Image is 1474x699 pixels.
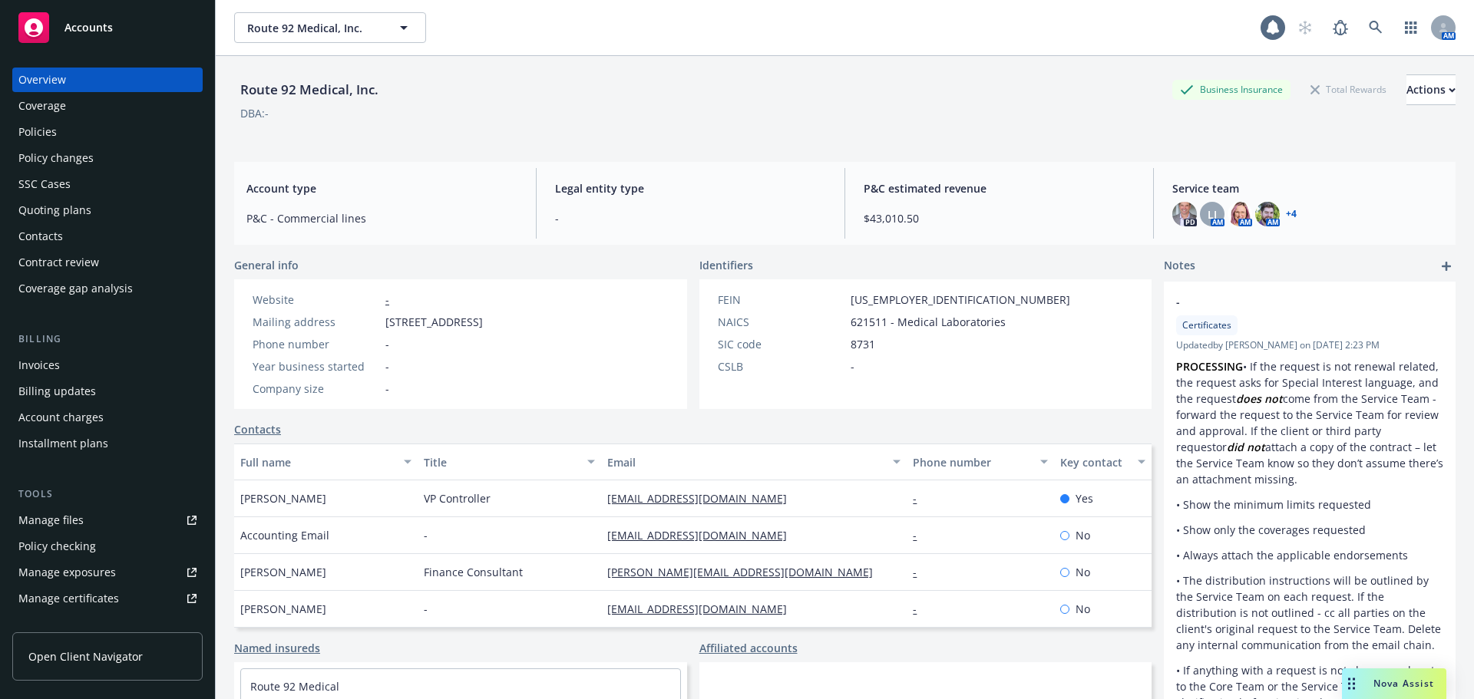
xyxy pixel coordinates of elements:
div: Company size [253,381,379,397]
div: Billing [12,331,203,347]
div: Policy changes [18,146,94,170]
p: • If the request is not renewal related, the request asks for Special Interest language, and the ... [1176,358,1443,487]
div: Total Rewards [1303,80,1394,99]
div: Key contact [1060,454,1129,470]
div: SSC Cases [18,172,71,196]
span: - [851,358,854,374]
a: SSC Cases [12,172,203,196]
div: CSLB [718,358,844,374]
div: Manage claims [18,612,96,637]
a: - [913,491,929,506]
span: [PERSON_NAME] [240,490,326,506]
button: Nova Assist [1342,668,1446,699]
button: Route 92 Medical, Inc. [234,12,426,43]
div: Policies [18,120,57,144]
em: does not [1236,391,1283,406]
div: Phone number [913,454,1030,470]
div: Route 92 Medical, Inc. [234,80,385,100]
span: No [1076,527,1090,543]
a: - [913,528,929,542]
img: photo [1255,202,1280,226]
a: +4 [1286,209,1297,219]
a: Accounts [12,6,203,49]
span: P&C - Commercial lines [246,210,517,226]
div: Manage exposures [18,560,116,585]
a: Contacts [12,224,203,249]
div: Manage certificates [18,586,119,611]
a: Coverage [12,94,203,118]
span: $43,010.50 [864,210,1135,226]
div: Website [253,292,379,308]
a: Named insureds [234,640,320,656]
a: Coverage gap analysis [12,276,203,301]
span: Account type [246,180,517,196]
div: Phone number [253,336,379,352]
a: [EMAIL_ADDRESS][DOMAIN_NAME] [607,528,799,542]
div: Account charges [18,405,104,430]
span: LI [1208,206,1217,223]
div: Coverage gap analysis [18,276,133,301]
a: Manage certificates [12,586,203,611]
a: Report a Bug [1325,12,1356,43]
a: Start snowing [1290,12,1320,43]
a: Route 92 Medical [250,679,339,694]
div: Policy checking [18,534,96,559]
div: Actions [1406,75,1456,104]
span: 8731 [851,336,875,352]
div: Mailing address [253,314,379,330]
div: Email [607,454,884,470]
a: Affiliated accounts [699,640,798,656]
a: Overview [12,68,203,92]
span: VP Controller [424,490,491,506]
a: - [385,292,389,307]
span: Nova Assist [1373,677,1434,690]
img: photo [1172,202,1197,226]
span: No [1076,564,1090,580]
span: Finance Consultant [424,564,523,580]
p: • Show only the coverages requested [1176,522,1443,538]
span: [STREET_ADDRESS] [385,314,483,330]
span: - [385,381,389,397]
a: [EMAIL_ADDRESS][DOMAIN_NAME] [607,602,799,616]
div: Title [424,454,578,470]
button: Email [601,443,907,480]
span: Accounting Email [240,527,329,543]
div: FEIN [718,292,844,308]
span: Accounts [64,21,113,34]
a: Manage exposures [12,560,203,585]
a: Manage files [12,508,203,532]
a: Invoices [12,353,203,378]
button: Actions [1406,74,1456,105]
div: Year business started [253,358,379,374]
div: NAICS [718,314,844,330]
span: Legal entity type [555,180,826,196]
span: Service team [1172,180,1443,196]
span: - [385,358,389,374]
div: Business Insurance [1172,80,1291,99]
div: Overview [18,68,66,92]
div: Contract review [18,250,99,275]
a: Contract review [12,250,203,275]
div: Tools [12,486,203,502]
span: - [1176,294,1403,310]
button: Full name [234,443,418,480]
strong: PROCESSING [1176,359,1243,374]
span: Route 92 Medical, Inc. [247,20,380,36]
a: Billing updates [12,379,203,404]
span: - [424,527,428,543]
a: Policies [12,120,203,144]
span: Yes [1076,490,1093,506]
button: Title [418,443,601,480]
span: Open Client Navigator [28,648,143,664]
span: [PERSON_NAME] [240,564,326,580]
a: Policy changes [12,146,203,170]
span: - [385,336,389,352]
span: 621511 - Medical Laboratories [851,314,1006,330]
span: - [424,601,428,617]
div: Drag to move [1342,668,1361,699]
a: Account charges [12,405,203,430]
div: Invoices [18,353,60,378]
div: Coverage [18,94,66,118]
div: Full name [240,454,395,470]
